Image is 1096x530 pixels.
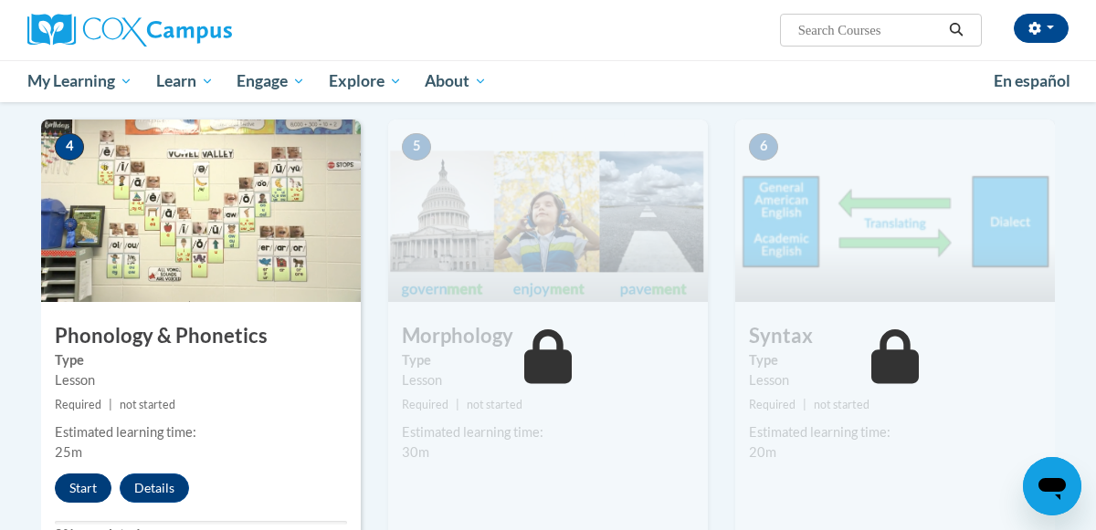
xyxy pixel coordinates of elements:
div: Estimated learning time: [55,422,347,442]
a: Engage [225,60,317,102]
button: Account Settings [1014,14,1069,43]
span: My Learning [27,70,132,92]
span: | [456,398,459,411]
span: 25m [55,444,82,460]
button: Start [55,473,111,503]
div: Estimated learning time: [749,422,1041,442]
span: | [109,398,112,411]
span: not started [467,398,522,411]
a: Learn [144,60,226,102]
a: Explore [317,60,414,102]
a: About [414,60,500,102]
a: Cox Campus [27,14,356,47]
input: Search Courses [796,19,943,41]
div: Main menu [14,60,1082,102]
span: not started [120,398,175,411]
h3: Syntax [735,322,1055,350]
iframe: Button to launch messaging window [1023,457,1081,515]
span: 6 [749,133,778,161]
img: Course Image [388,120,708,302]
span: Required [402,398,448,411]
span: En español [994,71,1070,90]
div: Lesson [55,370,347,390]
span: Engage [237,70,305,92]
span: Required [749,398,796,411]
img: Course Image [41,120,361,302]
div: Lesson [402,370,694,390]
span: 5 [402,133,431,161]
label: Type [402,350,694,370]
span: About [425,70,487,92]
div: Estimated learning time: [402,422,694,442]
div: Lesson [749,370,1041,390]
span: | [803,398,806,411]
label: Type [749,350,1041,370]
span: 20m [749,444,776,460]
a: En español [982,62,1082,100]
h3: Morphology [388,322,708,350]
span: not started [814,398,869,411]
span: 4 [55,133,84,161]
button: Details [120,473,189,503]
h3: Phonology & Phonetics [41,322,361,350]
img: Course Image [735,120,1055,302]
a: My Learning [16,60,144,102]
button: Search [943,19,970,41]
span: Required [55,398,101,411]
span: 30m [402,444,429,460]
label: Type [55,350,347,370]
span: Explore [329,70,402,92]
span: Learn [156,70,214,92]
img: Cox Campus [27,14,232,47]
